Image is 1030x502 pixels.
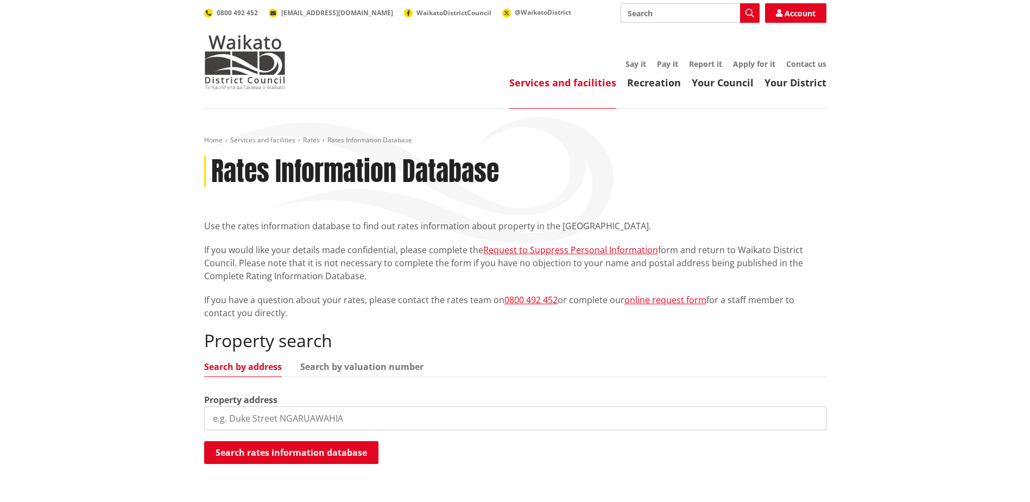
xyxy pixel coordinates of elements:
a: Home [204,135,223,145]
a: Search by address [204,362,282,371]
a: Rates [303,135,320,145]
a: Apply for it [733,59,775,69]
a: Pay it [657,59,678,69]
p: If you have a question about your rates, please contact the rates team on or complete our for a s... [204,293,826,319]
a: Contact us [786,59,826,69]
label: Property address [204,393,277,406]
a: Services and facilities [509,76,616,89]
a: Your District [764,76,826,89]
span: WaikatoDistrictCouncil [416,8,491,17]
a: Services and facilities [230,135,295,145]
a: Report it [689,59,722,69]
button: Search rates information database [204,441,378,464]
h2: Property search [204,330,826,351]
a: 0800 492 452 [204,8,258,17]
img: Waikato District Council - Te Kaunihera aa Takiwaa o Waikato [204,35,286,89]
input: Search input [621,3,760,23]
a: [EMAIL_ADDRESS][DOMAIN_NAME] [269,8,393,17]
a: online request form [624,294,706,306]
a: 0800 492 452 [504,294,558,306]
a: Search by valuation number [300,362,424,371]
p: If you would like your details made confidential, please complete the form and return to Waikato ... [204,243,826,283]
nav: breadcrumb [204,136,826,145]
a: Account [765,3,826,23]
input: e.g. Duke Street NGARUAWAHIA [204,406,826,430]
a: Your Council [692,76,754,89]
span: Rates Information Database [327,135,412,145]
a: WaikatoDistrictCouncil [404,8,491,17]
a: Request to Suppress Personal Information [483,244,658,256]
span: @WaikatoDistrict [515,8,571,17]
span: 0800 492 452 [217,8,258,17]
a: Say it [625,59,646,69]
a: @WaikatoDistrict [502,8,571,17]
h1: Rates Information Database [211,156,499,187]
a: Recreation [627,76,681,89]
p: Use the rates information database to find out rates information about property in the [GEOGRAPHI... [204,219,826,233]
span: [EMAIL_ADDRESS][DOMAIN_NAME] [281,8,393,17]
